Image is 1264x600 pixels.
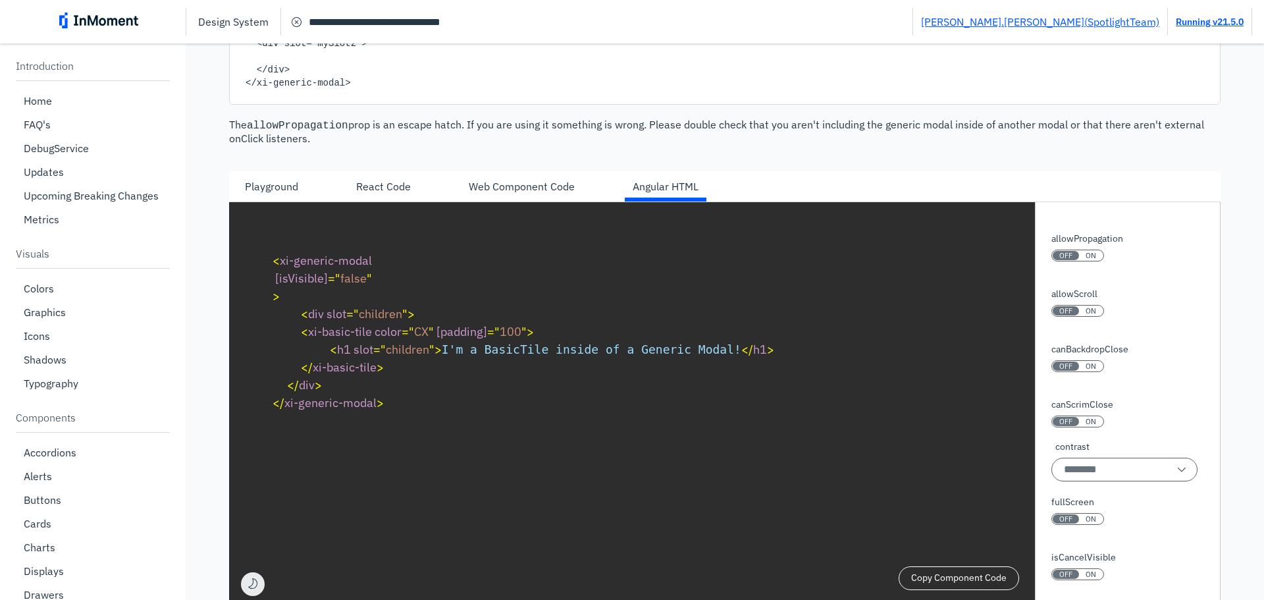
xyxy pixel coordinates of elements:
pre: Copy Component Code [911,572,1007,584]
label: allowScroll [1051,287,1104,301]
p: Visuals [16,247,170,260]
div: Playground [229,171,314,202]
p: Design System [198,15,269,28]
span: OFF [1059,362,1072,371]
label: fullScreen [1051,495,1104,509]
button: Copy Component Code [899,566,1019,590]
span: CX [402,324,434,339]
button: isCancelVisible [1051,568,1104,580]
span: = [346,306,354,321]
label: canScrimClose [1051,398,1113,412]
p: Typography [24,377,78,390]
code: allowPropagation [247,120,348,132]
span: ON [1086,570,1096,579]
p: Alerts [24,470,52,483]
label: canBackdropClose [1051,342,1128,356]
p: The prop is an escape hatch. If you are using it something is wrong. Please double check that you... [229,118,1221,145]
button: fullScreen [1051,513,1104,525]
div: React Code [356,178,411,194]
p: Metrics [24,213,59,226]
span: < [301,324,308,339]
span: contrast [1055,440,1090,454]
span: " [429,324,434,339]
p: Colors [24,282,54,295]
span: " [402,306,408,321]
span: > [273,288,280,304]
p: Icons [24,329,50,342]
div: Web Component Code [469,178,575,194]
div: cancel icon [289,14,305,30]
button: canBackdropClose [1051,360,1104,372]
span: slot [327,306,346,321]
span: < [301,306,308,321]
span: </ [301,360,313,375]
span: ON [1086,514,1096,524]
p: Shadows [24,353,66,366]
span: xi-generic-modal [273,253,372,268]
label: allowPropagation [1051,232,1123,246]
span: ON [1086,417,1096,426]
img: moon [248,578,258,589]
div: Angular HTML [617,171,714,202]
a: [PERSON_NAME].[PERSON_NAME](SpotlightTeam) [921,15,1159,28]
span: 100 [487,324,527,339]
span: = [373,342,381,357]
p: DebugService [24,142,89,155]
span: xi-basic-tile [301,360,377,375]
p: Graphics [24,306,66,319]
span: " [494,324,500,339]
p: Components [16,411,170,424]
span: color [375,324,402,339]
span: < [273,253,280,268]
input: Search [281,10,912,34]
button: allowScroll [1051,305,1104,317]
span: </ [741,342,753,357]
div: Angular HTML [633,178,698,194]
span: ON [1086,251,1096,260]
button: allowPropagation [1051,250,1104,261]
span: h1 [741,342,767,357]
span: children [346,306,408,321]
span: h1 [330,342,351,357]
p: Displays [24,564,64,578]
div: contrast [1051,440,1198,481]
span: OFF [1059,570,1072,579]
button: canScrimClose [1051,416,1104,427]
span: ON [1086,306,1096,315]
span: children [373,342,434,357]
label: isCancelVisible [1051,551,1116,564]
span: xi-basic-tile [301,324,372,339]
span: = [402,324,409,339]
p: Home [24,94,52,107]
img: inmoment_main_full_color [59,13,138,28]
p: Accordions [24,446,76,459]
span: div [301,306,324,321]
span: > [767,342,774,357]
span: " [335,271,340,286]
span: > [377,360,384,375]
span: " [354,306,359,321]
span: </ [273,395,284,410]
span: > [315,377,322,393]
div: Web Component Code [453,171,591,202]
span: " [367,271,372,286]
span: OFF [1059,514,1072,524]
span: " [429,342,434,357]
span: " [381,342,386,357]
span: " [521,324,527,339]
span: div [287,377,315,393]
span: " [409,324,414,339]
span: = [328,271,335,286]
p: Buttons [24,493,61,506]
div: Playground [245,178,298,194]
span: OFF [1059,306,1072,315]
span: single arrow down icon [1174,462,1190,477]
span: < [330,342,337,357]
span: xi-generic-modal [273,395,377,410]
span: [padding] [436,324,487,339]
span: ON [1086,362,1096,371]
p: FAQ's [24,118,51,131]
span: > [434,342,442,357]
span: OFF [1059,417,1072,426]
span: > [527,324,534,339]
